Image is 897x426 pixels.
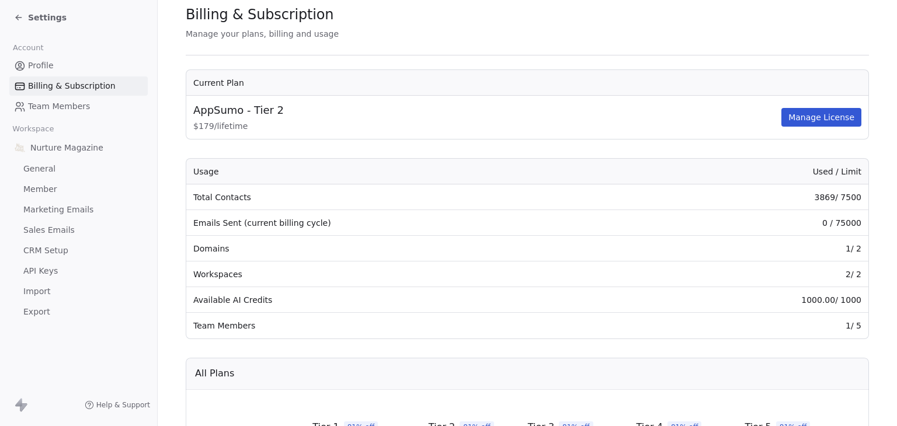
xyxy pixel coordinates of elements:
[186,6,333,23] span: Billing & Subscription
[8,39,48,57] span: Account
[186,313,645,338] td: Team Members
[186,261,645,287] td: Workspaces
[85,400,150,410] a: Help & Support
[14,142,26,153] img: Logo-Nurture-2025-e0d9cf-5in.png
[645,313,868,338] td: 1 / 5
[23,265,58,277] span: API Keys
[186,184,645,210] td: Total Contacts
[28,12,67,23] span: Settings
[645,184,868,210] td: 3869 / 7500
[30,142,103,153] span: Nurture Magazine
[9,302,148,322] a: Export
[193,120,779,132] span: $ 179 / lifetime
[23,183,57,195] span: Member
[28,60,54,72] span: Profile
[14,12,67,23] a: Settings
[645,287,868,313] td: 1000.00 / 1000
[186,159,645,184] th: Usage
[9,261,148,281] a: API Keys
[23,224,75,236] span: Sales Emails
[28,80,116,92] span: Billing & Subscription
[186,70,868,96] th: Current Plan
[9,241,148,260] a: CRM Setup
[645,159,868,184] th: Used / Limit
[9,282,148,301] a: Import
[186,287,645,313] td: Available AI Credits
[23,245,68,257] span: CRM Setup
[186,210,645,236] td: Emails Sent (current billing cycle)
[23,285,50,298] span: Import
[195,366,234,380] span: All Plans
[9,221,148,240] a: Sales Emails
[9,159,148,179] a: General
[9,180,148,199] a: Member
[8,120,59,138] span: Workspace
[23,306,50,318] span: Export
[23,204,93,216] span: Marketing Emails
[781,108,861,127] button: Manage License
[645,261,868,287] td: 2 / 2
[9,200,148,219] a: Marketing Emails
[9,76,148,96] a: Billing & Subscription
[186,29,339,39] span: Manage your plans, billing and usage
[186,236,645,261] td: Domains
[96,400,150,410] span: Help & Support
[9,97,148,116] a: Team Members
[23,163,55,175] span: General
[645,236,868,261] td: 1 / 2
[193,103,284,118] span: AppSumo - Tier 2
[9,56,148,75] a: Profile
[645,210,868,236] td: 0 / 75000
[28,100,90,113] span: Team Members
